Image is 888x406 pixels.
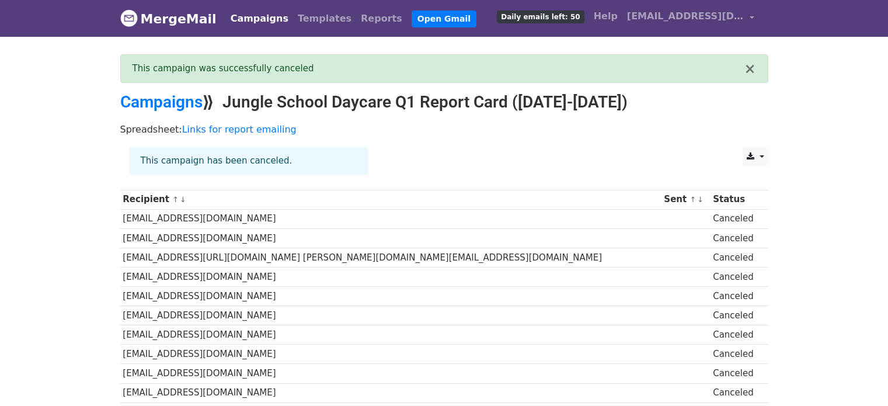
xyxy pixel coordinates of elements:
a: ↓ [180,195,186,204]
div: This campaign was successfully canceled [133,62,744,75]
td: [EMAIL_ADDRESS][DOMAIN_NAME] [120,228,661,248]
td: Canceled [710,345,761,364]
td: Canceled [710,209,761,228]
a: ↑ [172,195,179,204]
a: Reports [356,7,407,30]
a: Campaigns [226,7,293,30]
td: [EMAIL_ADDRESS][DOMAIN_NAME] [120,345,661,364]
p: Spreadsheet: [120,123,768,136]
th: Recipient [120,190,661,209]
td: Canceled [710,383,761,402]
td: [EMAIL_ADDRESS][DOMAIN_NAME] [120,383,661,402]
td: Canceled [710,325,761,345]
td: [EMAIL_ADDRESS][DOMAIN_NAME] [120,209,661,228]
a: [EMAIL_ADDRESS][DOMAIN_NAME] [622,5,759,32]
button: × [744,62,755,76]
span: [EMAIL_ADDRESS][DOMAIN_NAME] [627,9,744,23]
a: Campaigns [120,92,203,112]
td: Canceled [710,287,761,306]
td: [EMAIL_ADDRESS][DOMAIN_NAME] [120,267,661,286]
img: MergeMail logo [120,9,138,27]
td: [EMAIL_ADDRESS][DOMAIN_NAME] [120,287,661,306]
td: Canceled [710,306,761,325]
a: MergeMail [120,6,217,31]
td: Canceled [710,228,761,248]
a: Links for report emailing [182,124,297,135]
a: Open Gmail [412,11,476,27]
a: Help [589,5,622,28]
td: [EMAIL_ADDRESS][DOMAIN_NAME] [120,325,661,345]
td: [EMAIL_ADDRESS][DOMAIN_NAME] [120,306,661,325]
th: Status [710,190,761,209]
td: [EMAIL_ADDRESS][URL][DOMAIN_NAME] [PERSON_NAME][DOMAIN_NAME][EMAIL_ADDRESS][DOMAIN_NAME] [120,248,661,267]
td: [EMAIL_ADDRESS][DOMAIN_NAME] [120,364,661,383]
a: Daily emails left: 50 [492,5,588,28]
td: Canceled [710,364,761,383]
div: This campaign has been canceled. [129,147,368,175]
h2: ⟫ Jungle School Daycare Q1 Report Card ([DATE]-[DATE]) [120,92,768,112]
th: Sent [661,190,711,209]
span: Daily emails left: 50 [497,11,584,23]
td: Canceled [710,248,761,267]
a: Templates [293,7,356,30]
a: ↑ [689,195,696,204]
td: Canceled [710,267,761,286]
a: ↓ [697,195,704,204]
